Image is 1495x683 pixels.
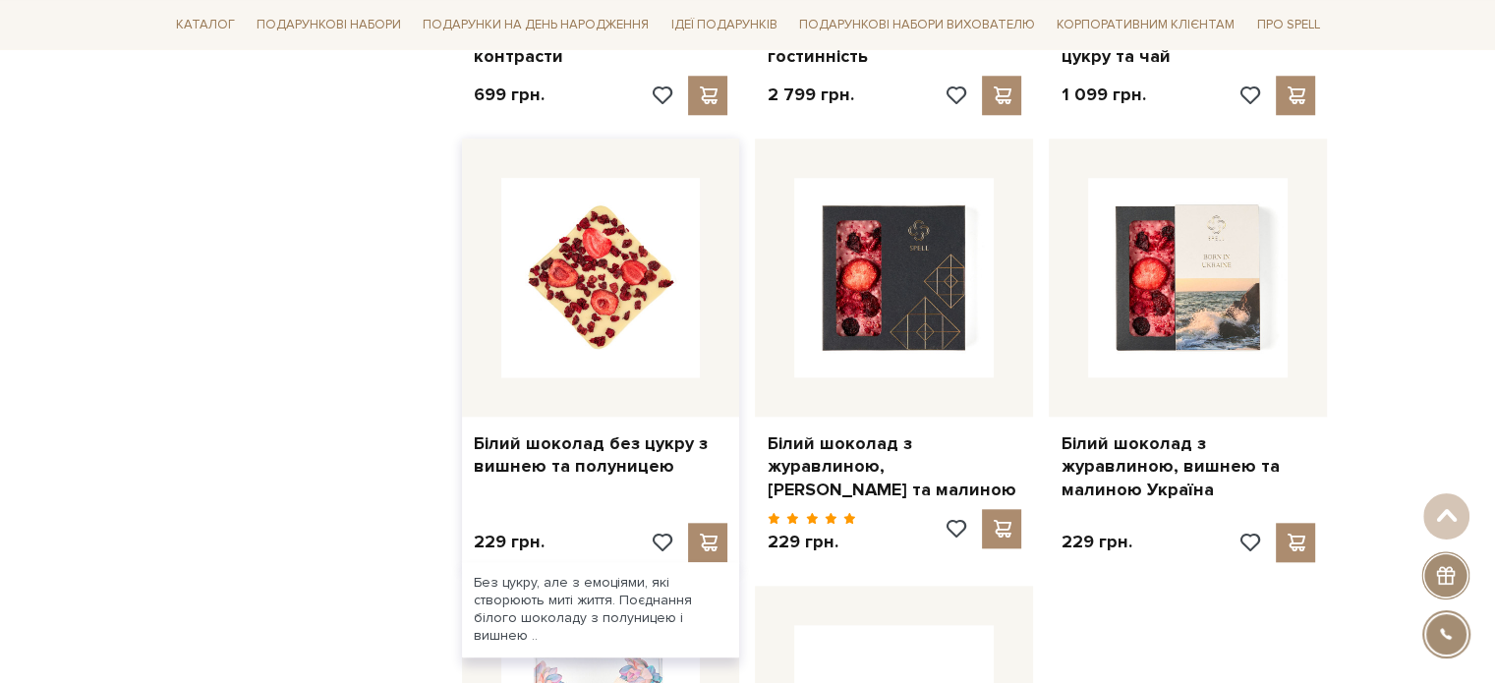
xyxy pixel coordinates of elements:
[1061,432,1315,501] a: Білий шоколад з журавлиною, вишнею та малиною Україна
[1049,8,1242,41] a: Корпоративним клієнтам
[249,10,409,40] a: Подарункові набори
[1248,10,1327,40] a: Про Spell
[168,10,243,40] a: Каталог
[415,10,657,40] a: Подарунки на День народження
[501,178,701,377] img: Білий шоколад без цукру з вишнею та полуницею
[474,531,545,553] p: 229 грн.
[1061,531,1131,553] p: 229 грн.
[767,432,1021,501] a: Білий шоколад з журавлиною, [PERSON_NAME] та малиною
[474,432,728,479] a: Білий шоколад без цукру з вишнею та полуницею
[462,562,740,657] div: Без цукру, але з емоціями, які створюють миті життя. Поєднання білого шоколаду з полуницею і вишн...
[474,84,545,106] p: 699 грн.
[662,10,784,40] a: Ідеї подарунків
[767,84,853,106] p: 2 799 грн.
[1061,84,1145,106] p: 1 099 грн.
[767,531,856,553] p: 229 грн.
[791,8,1043,41] a: Подарункові набори вихователю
